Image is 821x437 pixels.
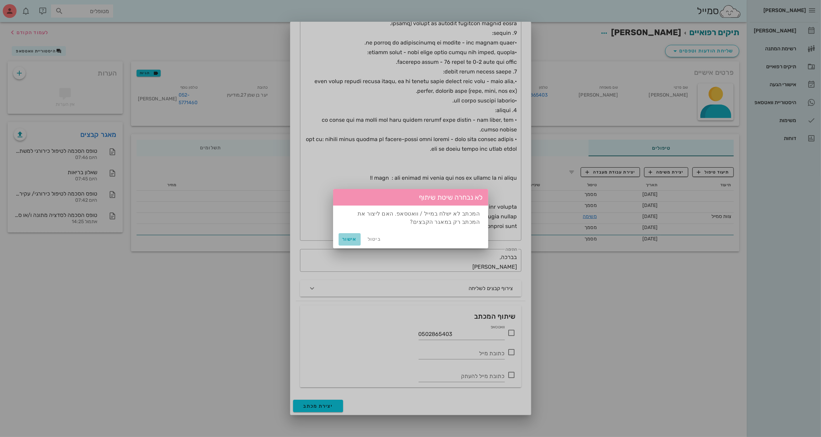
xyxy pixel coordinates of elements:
button: אישור [339,233,361,246]
span: אישור [341,236,358,242]
div: לא נבחרה שיטת שיתוף [419,192,483,202]
button: ביטול [363,233,386,246]
div: המכתב לא ישלח במייל / וואטסאפ. האם ליצור את המכתב רק במאגר הקבצים? [333,206,488,230]
span: ביטול [366,236,383,242]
